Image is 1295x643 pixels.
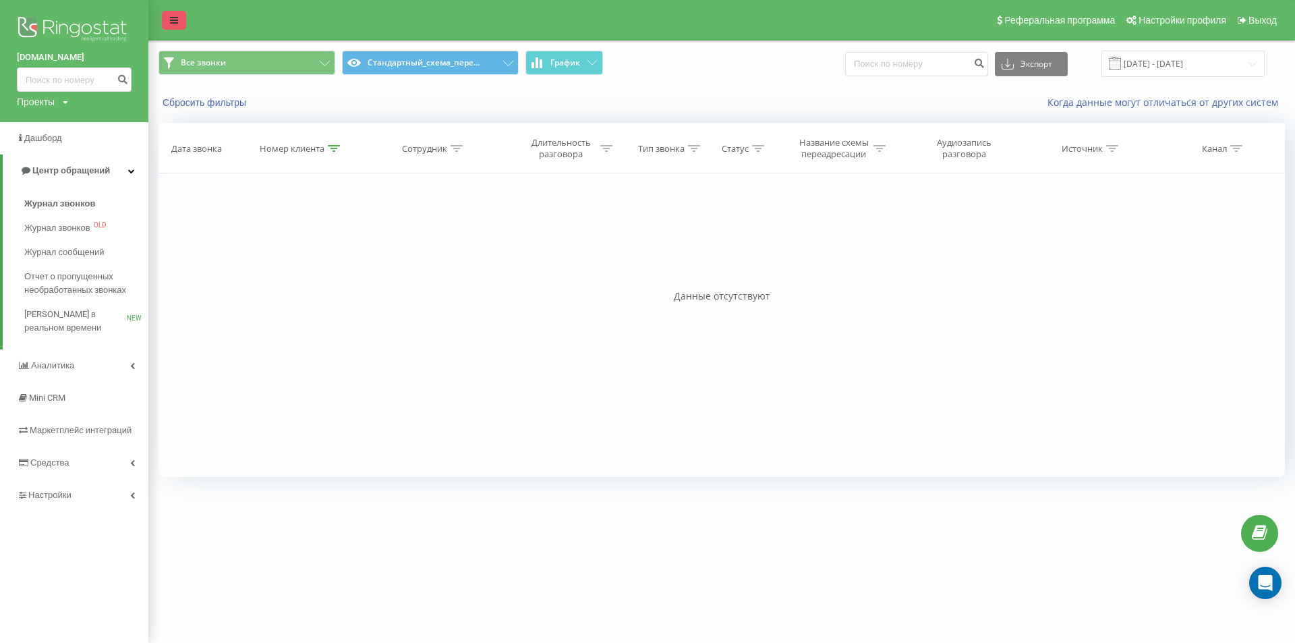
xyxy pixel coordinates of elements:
[1004,15,1115,26] span: Реферальная программа
[171,143,222,155] div: Дата звонка
[24,216,148,240] a: Журнал звонковOLD
[24,240,148,264] a: Журнал сообщений
[845,52,988,76] input: Поиск по номеру
[30,457,69,468] span: Средства
[722,143,749,155] div: Статус
[159,51,335,75] button: Все звонки
[24,270,142,297] span: Отчет о пропущенных необработанных звонках
[159,289,1285,303] div: Данные отсутствуют
[24,246,104,259] span: Журнал сообщений
[24,308,127,335] span: [PERSON_NAME] в реальном времени
[24,302,148,340] a: [PERSON_NAME] в реальном времениNEW
[17,67,132,92] input: Поиск по номеру
[28,490,71,500] span: Настройки
[3,155,148,187] a: Центр обращений
[24,133,62,143] span: Дашборд
[798,137,870,160] div: Название схемы переадресации
[30,425,132,435] span: Маркетплейс интеграций
[1248,15,1277,26] span: Выход
[24,192,148,216] a: Журнал звонков
[1047,96,1285,109] a: Когда данные могут отличаться от других систем
[1139,15,1226,26] span: Настройки профиля
[1062,143,1103,155] div: Источник
[24,264,148,302] a: Отчет о пропущенных необработанных звонках
[525,51,603,75] button: График
[29,393,65,403] span: Mini CRM
[921,137,1008,160] div: Аудиозапись разговора
[638,143,685,155] div: Тип звонка
[17,13,132,47] img: Ringostat logo
[525,137,597,160] div: Длительность разговора
[159,96,253,109] button: Сбросить фильтры
[17,95,55,109] div: Проекты
[1202,143,1227,155] div: Канал
[995,52,1068,76] button: Экспорт
[402,143,447,155] div: Сотрудник
[342,51,519,75] button: Стандартный_схема_пере...
[550,58,580,67] span: График
[260,143,324,155] div: Номер клиента
[17,51,132,64] a: [DOMAIN_NAME]
[24,221,90,235] span: Журнал звонков
[32,165,110,175] span: Центр обращений
[24,197,95,211] span: Журнал звонков
[181,57,226,68] span: Все звонки
[31,360,74,370] span: Аналитика
[1249,567,1282,599] div: Open Intercom Messenger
